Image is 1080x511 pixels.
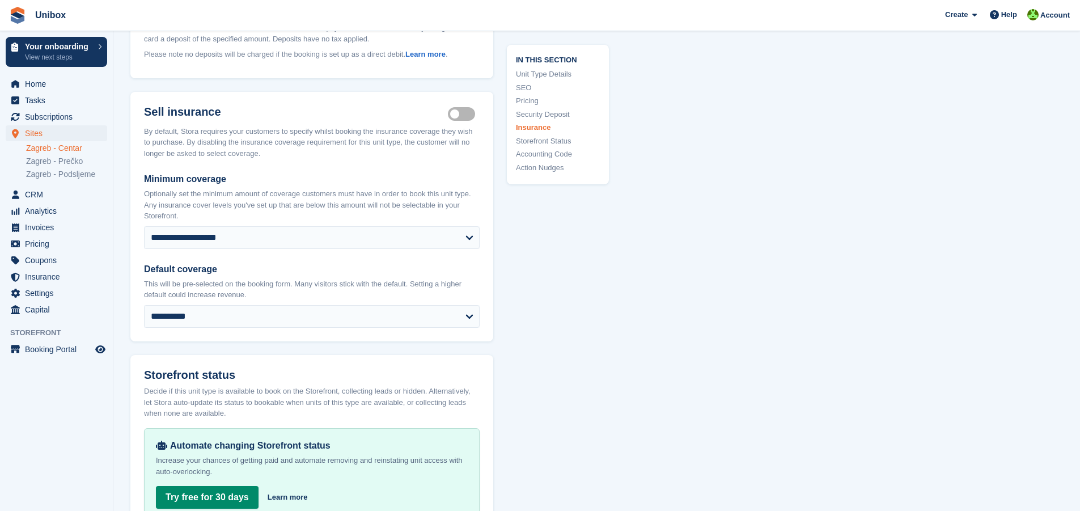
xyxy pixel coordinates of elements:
a: Pricing [516,95,600,107]
a: Zagreb - Podsljeme [26,169,107,180]
a: Accounting Code [516,149,600,160]
a: menu [6,341,107,357]
span: In this section [516,53,600,64]
p: View next steps [25,52,92,62]
p: Increase your chances of getting paid and automate removing and reinstating unit access with auto... [156,455,468,478]
a: Unibox [31,6,70,24]
h2: Storefront status [144,369,480,382]
span: CRM [25,187,93,202]
a: Zagreb - Prečko [26,156,107,167]
span: Coupons [25,252,93,268]
a: Your onboarding View next steps [6,37,107,67]
a: Preview store [94,343,107,356]
label: Default coverage [144,263,480,276]
a: menu [6,236,107,252]
span: Invoices [25,219,93,235]
p: Optionally set the minimum amount of coverage customers must have in order to book this unit type... [144,188,480,222]
a: menu [6,302,107,318]
span: Sites [25,125,93,141]
span: Pricing [25,236,93,252]
label: Insurance coverage required [448,113,480,115]
img: Kreso Papec [1027,9,1039,20]
span: Insurance [25,269,93,285]
span: Subscriptions [25,109,93,125]
a: menu [6,203,107,219]
a: menu [6,109,107,125]
p: Please note no deposits will be charged if the booking is set up as a direct debit. . [144,49,480,60]
span: Create [945,9,968,20]
span: Settings [25,285,93,301]
a: menu [6,285,107,301]
a: Unit Type Details [516,69,600,80]
p: Your onboarding [25,43,92,50]
span: Capital [25,302,93,318]
a: Learn more [268,492,308,503]
span: Tasks [25,92,93,108]
p: This will be pre-selected on the booking form. Many visitors stick with the default. Setting a hi... [144,278,480,301]
a: Storefront Status [516,135,600,146]
a: Action Nudges [516,162,600,173]
p: When a customer books on the Storefront with the card payment method. Immediately charge their ca... [144,22,480,44]
span: Account [1040,10,1070,21]
a: menu [6,187,107,202]
div: By default, Stora requires your customers to specify whilst booking the insurance coverage they w... [144,126,480,159]
div: Decide if this unit type is available to book on the Storefront, collecting leads or hidden. Alte... [144,386,480,419]
span: Storefront [10,327,113,339]
a: Security Deposit [516,108,600,120]
label: Minimum coverage [144,172,480,186]
span: Booking Portal [25,341,93,357]
img: stora-icon-8386f47178a22dfd0bd8f6a31ec36ba5ce8667c1dd55bd0f319d3a0aa187defe.svg [9,7,26,24]
a: menu [6,269,107,285]
a: menu [6,92,107,108]
a: Insurance [516,122,600,133]
a: Try free for 30 days [156,486,259,509]
span: Help [1001,9,1017,20]
a: menu [6,252,107,268]
a: menu [6,219,107,235]
a: Learn more [405,50,446,58]
span: Home [25,76,93,92]
a: SEO [516,82,600,93]
a: Zagreb - Centar [26,143,107,154]
a: menu [6,76,107,92]
span: Analytics [25,203,93,219]
h2: Sell insurance [144,105,448,119]
a: menu [6,125,107,141]
div: Automate changing Storefront status [156,440,468,451]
